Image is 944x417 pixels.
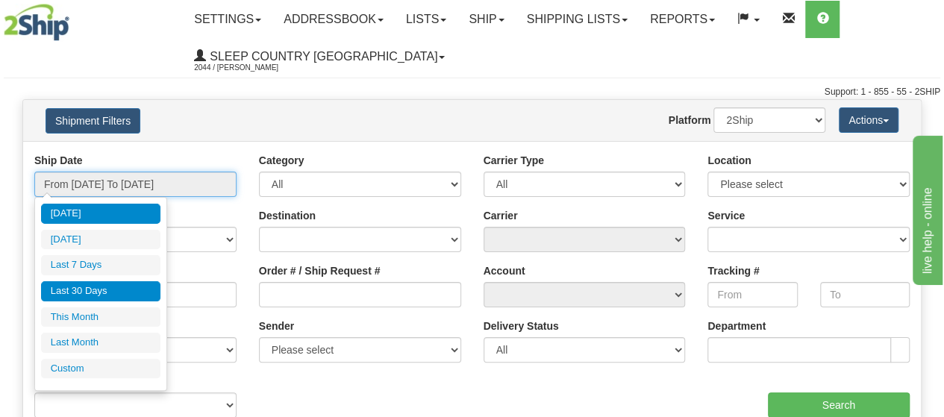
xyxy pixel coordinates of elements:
[183,1,272,38] a: Settings
[669,113,711,128] label: Platform
[707,263,759,278] label: Tracking #
[41,333,160,353] li: Last Month
[839,107,898,133] button: Actions
[4,4,69,41] img: logo2044.jpg
[183,38,456,75] a: Sleep Country [GEOGRAPHIC_DATA] 2044 / [PERSON_NAME]
[457,1,515,38] a: Ship
[41,359,160,379] li: Custom
[41,307,160,327] li: This Month
[259,153,304,168] label: Category
[272,1,395,38] a: Addressbook
[820,282,910,307] input: To
[707,208,745,223] label: Service
[484,319,559,333] label: Delivery Status
[41,281,160,301] li: Last 30 Days
[484,263,525,278] label: Account
[707,319,766,333] label: Department
[516,1,639,38] a: Shipping lists
[41,204,160,224] li: [DATE]
[41,230,160,250] li: [DATE]
[259,263,381,278] label: Order # / Ship Request #
[910,132,943,284] iframe: chat widget
[707,153,751,168] label: Location
[484,208,518,223] label: Carrier
[484,153,544,168] label: Carrier Type
[259,319,294,333] label: Sender
[707,282,797,307] input: From
[206,50,437,63] span: Sleep Country [GEOGRAPHIC_DATA]
[639,1,726,38] a: Reports
[395,1,457,38] a: Lists
[41,255,160,275] li: Last 7 Days
[46,108,140,134] button: Shipment Filters
[11,9,138,27] div: live help - online
[34,153,83,168] label: Ship Date
[4,86,940,98] div: Support: 1 - 855 - 55 - 2SHIP
[259,208,316,223] label: Destination
[194,60,306,75] span: 2044 / [PERSON_NAME]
